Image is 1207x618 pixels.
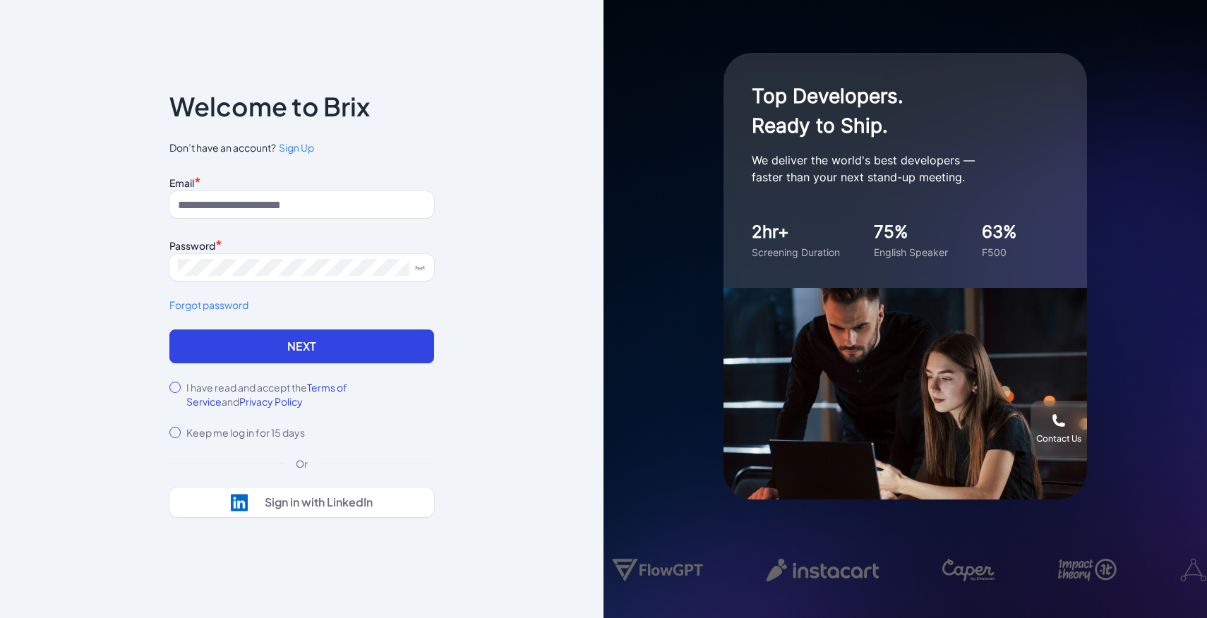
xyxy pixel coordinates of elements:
div: 2hr+ [752,219,840,245]
p: Welcome to Brix [169,95,370,118]
button: Next [169,329,434,363]
div: F500 [982,245,1017,260]
label: I have read and accept the and [186,380,434,408]
span: Privacy Policy [239,395,303,408]
div: 75% [874,219,948,245]
button: Sign in with LinkedIn [169,487,434,517]
span: Sign Up [279,141,314,154]
a: Forgot password [169,298,434,313]
div: Or [284,456,319,471]
h1: Top Developers. Ready to Ship. [752,81,1034,140]
div: English Speaker [874,245,948,260]
div: Sign in with LinkedIn [265,495,373,509]
label: Email [169,176,194,189]
label: Keep me log in for 15 days [186,425,305,440]
button: Contact Us [1031,401,1087,457]
p: We deliver the world's best developers — faster than your next stand-up meeting. [752,152,1034,186]
div: Screening Duration [752,245,840,260]
span: Don’t have an account? [169,140,434,155]
div: Contact Us [1036,433,1081,444]
div: 63% [982,219,1017,245]
label: Password [169,239,215,252]
a: Sign Up [276,140,314,155]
